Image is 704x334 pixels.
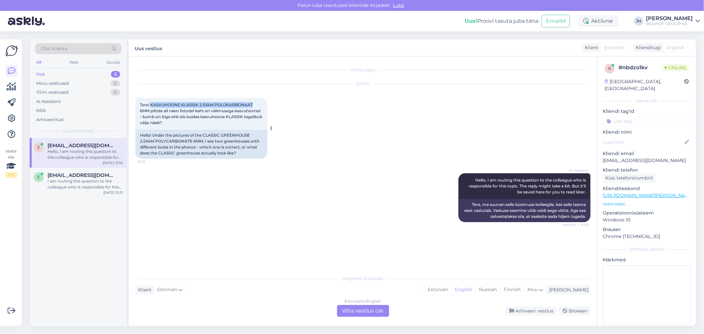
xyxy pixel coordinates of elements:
[603,247,691,252] div: [PERSON_NAME]
[582,44,598,51] div: Klient
[36,98,61,105] div: AI Assistent
[68,58,80,67] div: Web
[111,80,120,87] div: 0
[111,71,120,78] div: 2
[135,81,590,87] div: [DATE]
[646,21,693,26] div: BAUHOF GROUP AS
[36,107,46,114] div: Kõik
[37,145,40,150] span: e
[48,149,123,160] div: Hello, I am routing this question to the colleague who is responsible for this topic. The reply m...
[603,139,683,146] input: Lisa nimi
[36,80,69,87] div: Minu vestlused
[5,45,18,57] img: Askly Logo
[603,157,691,164] p: [EMAIL_ADDRESS][DOMAIN_NAME]
[633,44,661,51] div: Klienditugi
[451,285,475,295] div: English
[634,17,643,26] div: JH
[603,116,691,126] input: Lisa tag
[559,307,590,316] div: Blokeeri
[48,143,116,149] span: everannamae@gmail.com
[5,148,17,178] div: Vaata siia
[646,16,693,21] div: [PERSON_NAME]
[547,286,588,293] div: [PERSON_NAME]
[63,128,94,134] span: Uued vestlused
[605,78,684,92] div: [GEOGRAPHIC_DATA], [GEOGRAPHIC_DATA]
[603,256,691,263] p: Märkmed
[135,130,267,159] div: Hello! Under the pictures of the CLASSIC GREENHOUSE 2.5X4M POLYCARBONATE 6MM, I see two greenhous...
[41,45,67,52] span: Otsi kliente
[662,64,689,71] span: Online
[36,117,63,123] div: Arhiveeritud
[603,226,691,233] p: Brauser
[36,71,45,78] div: Uus
[475,285,500,295] div: Russian
[103,190,123,195] div: [DATE] 15:31
[563,222,588,227] span: Nähtud ✓ 15:59
[424,285,451,295] div: Estonian
[603,167,691,174] p: Kliendi telefon
[135,67,590,73] div: Vestlus algas
[646,16,700,26] a: [PERSON_NAME]BAUHOF GROUP AS
[5,172,17,178] div: 1 / 3
[36,89,69,96] div: Tiimi vestlused
[465,18,477,24] b: Uus!
[135,286,151,293] div: Klient
[603,201,691,207] p: Vaata edasi ...
[578,15,618,27] div: Aktiivne
[105,58,121,67] div: Socials
[604,44,624,51] span: Estonian
[527,286,538,292] span: Muu
[135,43,162,52] label: Uus vestlus
[135,276,590,282] div: Valige keel ja vastake
[111,89,120,96] div: 0
[458,199,590,222] div: Tere, ma suunan selle küsimuse kolleegile, kes selle teema eest vastutab. Vastuse saamine võib ve...
[603,129,691,136] p: Kliendi nimi
[345,298,381,304] div: Estonian to English
[564,168,588,173] span: AI Assistent
[48,172,116,178] span: ene.pormann@gmail.com
[465,17,539,25] div: Proovi tasuta juba täna:
[391,2,406,8] span: Luba
[137,159,162,164] span: 15:58
[603,192,694,198] a: [URL][DOMAIN_NAME][PERSON_NAME]
[469,178,587,194] span: Hello, I am routing this question to the colleague who is responsible for this topic. The reply m...
[603,185,691,192] p: Klienditeekond
[603,98,691,104] div: Kliendi info
[157,286,177,293] span: Estonian
[603,233,691,240] p: Chrome [TECHNICAL_ID]
[608,66,611,71] span: n
[505,307,556,316] div: Arhiveeri vestlus
[603,174,656,183] div: Küsi telefoninumbrit
[500,285,524,295] div: Finnish
[37,175,40,180] span: e
[140,102,263,125] span: Tere! KASVUHOONE KLASSIK 2,5X4M POLÜKARBONAAT 6MM piltide all näen fotodel kaht eri välimusega ka...
[619,64,662,72] div: # nbdzo1kv
[667,44,684,51] span: English
[48,178,123,190] div: I am routing this question to the colleague who is responsible for this topic. The reply might ta...
[103,160,123,165] div: [DATE] 15:59
[603,217,691,223] p: Windows 10
[542,15,570,27] button: Emailid
[603,150,691,157] p: Kliendi email
[35,58,43,67] div: All
[603,210,691,217] p: Operatsioonisüsteem
[337,305,389,317] div: Võta vestlus üle
[603,108,691,115] p: Kliendi tag'id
